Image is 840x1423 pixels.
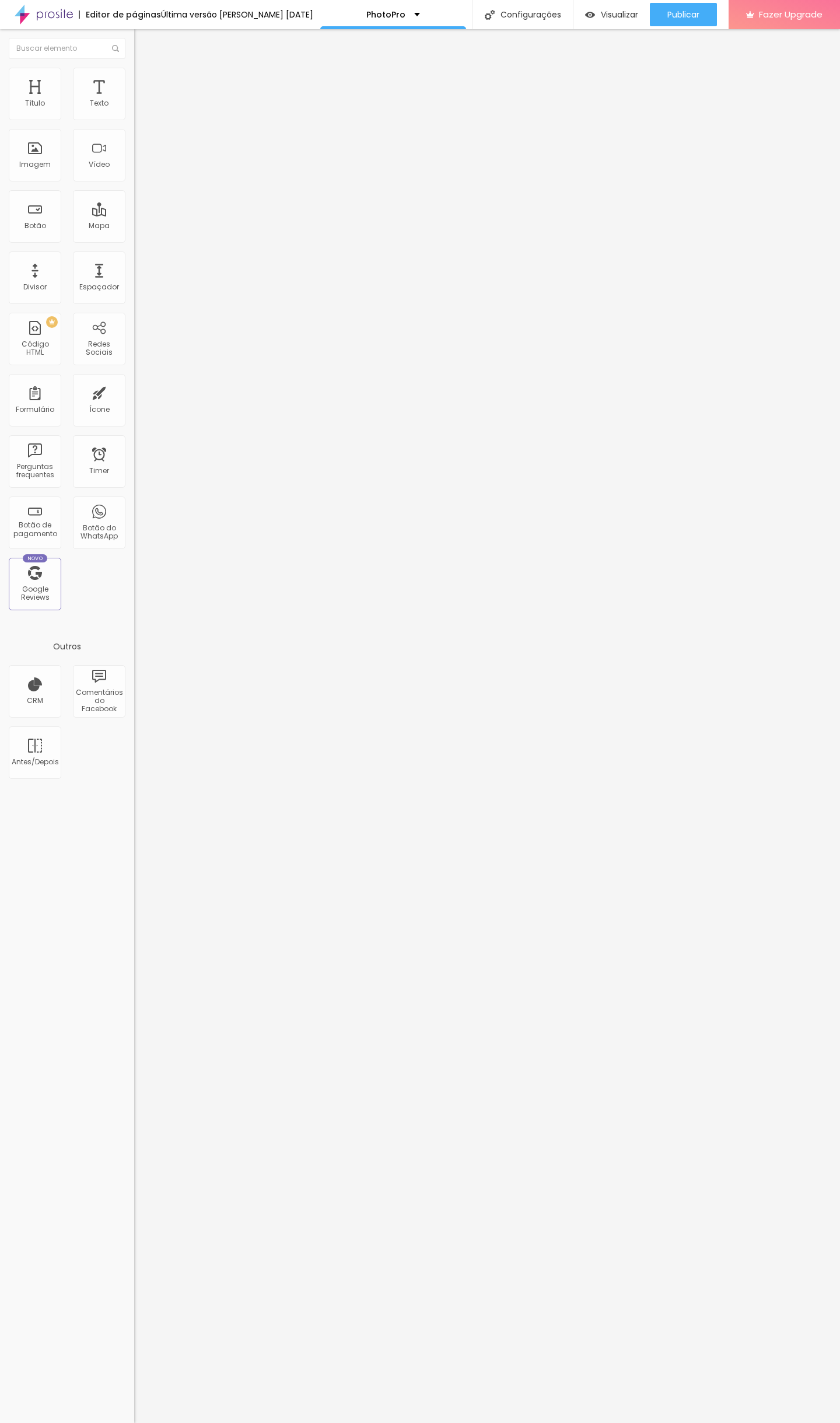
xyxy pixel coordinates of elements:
[12,585,58,602] div: Google Reviews
[24,222,46,230] div: Botão
[16,405,54,414] div: Formulário
[485,10,495,20] img: Icone
[76,688,122,714] div: Comentários do Facebook
[89,160,110,169] div: Vídeo
[573,3,650,26] button: Visualizar
[76,524,122,541] div: Botão do WhatsApp
[12,521,58,538] div: Botão de pagamento
[9,38,125,59] input: Buscar elemento
[79,11,161,19] div: Editor de páginas
[759,9,822,19] span: Fazer Upgrade
[89,222,110,230] div: Mapa
[12,758,58,766] div: Antes/Depois
[89,467,109,475] div: Timer
[89,405,110,414] div: Ícone
[79,283,119,291] div: Espaçador
[601,10,638,19] span: Visualizar
[161,11,313,19] div: Última versão [PERSON_NAME] [DATE]
[19,160,51,169] div: Imagem
[667,10,699,19] span: Publicar
[23,283,47,291] div: Divisor
[134,29,840,1423] iframe: Editor
[585,10,595,20] img: view-1.svg
[12,463,58,480] div: Perguntas frequentes
[650,3,717,26] button: Publicar
[76,340,122,357] div: Redes Sociais
[23,554,48,562] div: Novo
[112,45,119,52] img: Icone
[12,340,58,357] div: Código HTML
[25,99,45,107] div: Título
[27,697,43,705] div: CRM
[90,99,108,107] div: Texto
[366,11,405,19] p: PhotoPro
